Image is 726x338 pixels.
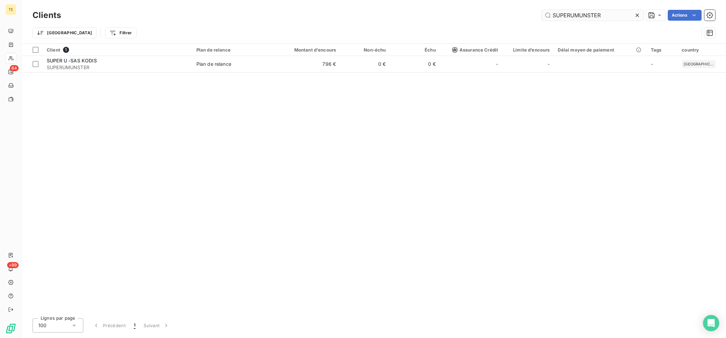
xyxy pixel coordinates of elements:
td: 0 € [390,56,440,72]
div: Limite d’encours [506,47,550,53]
button: Précédent [89,318,130,333]
span: 1 [63,47,69,53]
span: - [496,61,498,67]
button: [GEOGRAPHIC_DATA] [33,27,97,38]
div: Plan de relance [196,61,231,67]
span: 1 [134,322,135,329]
span: 64 [10,65,19,71]
div: Tags [651,47,674,53]
h3: Clients [33,9,61,21]
span: SUPER U -SAS KODIS [47,58,97,63]
span: [GEOGRAPHIC_DATA] [684,62,713,66]
span: +99 [7,262,19,268]
button: Actions [668,10,702,21]
div: country [682,47,722,53]
span: Assurance Crédit [452,47,498,53]
span: Client [47,47,60,53]
span: SUPERUMUNSTER [47,64,188,71]
span: - [651,61,653,67]
td: 0 € [340,56,390,72]
div: Non-échu [344,47,386,53]
div: Échu [394,47,435,53]
button: 1 [130,318,140,333]
div: Montant d'encours [277,47,336,53]
td: 796 € [273,56,340,72]
img: Logo LeanPay [5,323,16,334]
span: 100 [38,322,46,329]
div: Open Intercom Messenger [703,315,719,331]
input: Rechercher [542,10,643,21]
button: Filtrer [105,27,136,38]
div: Délai moyen de paiement [558,47,642,53]
div: TE [5,4,16,15]
button: Suivant [140,318,174,333]
div: Plan de relance [196,47,269,53]
span: - [548,61,550,67]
